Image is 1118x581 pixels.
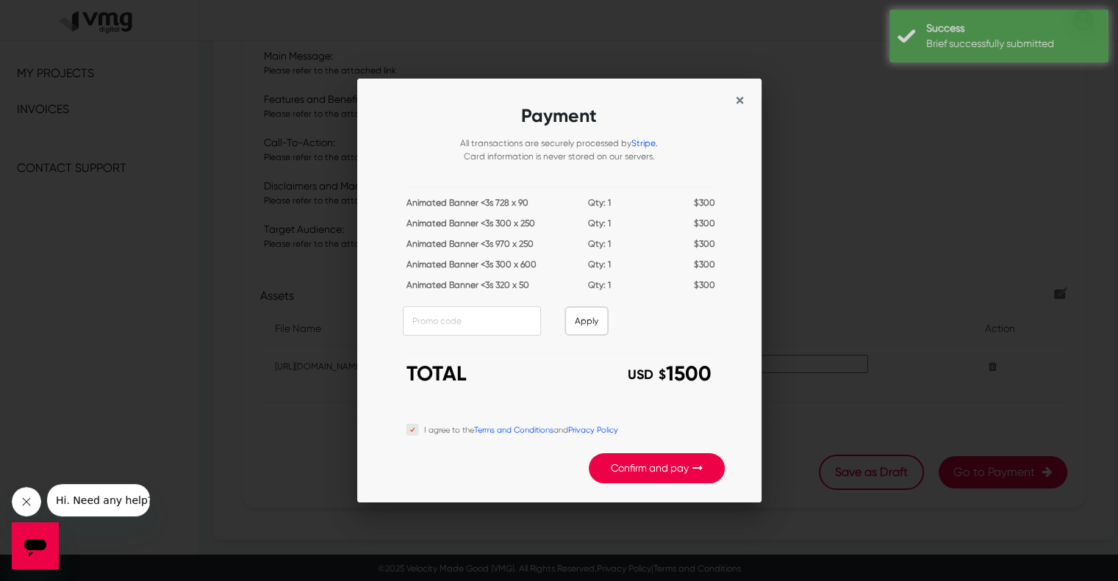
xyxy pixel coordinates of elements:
label: I agree to the and [424,421,618,437]
div: 300 [638,278,715,299]
div: Qty: 1 [561,278,638,299]
a: Privacy Policy [568,425,618,435]
span: USD [628,367,653,383]
span: Hi. Need any help? [9,10,106,22]
div: Qty: 1 [561,237,638,258]
h2: Payment [403,102,715,137]
div: Qty: 1 [561,196,638,217]
input: Promo code [403,306,541,336]
div: Brief successfully submitted [926,36,1089,51]
iframe: Button to launch messaging window [12,522,59,569]
div: Animated Banner <3s 300 x 250 [406,217,561,237]
span: $ [694,198,699,208]
h3: TOTAL [406,361,548,386]
button: Confirm and pay [589,453,725,483]
div: 300 [638,196,715,217]
div: All transactions are securely processed by Card information is never stored on our servers. [403,137,715,178]
button: Close [736,92,744,109]
div: 300 [638,217,715,237]
div: Qty: 1 [561,217,638,237]
div: Success [926,21,1089,36]
iframe: Close message [12,487,41,516]
div: Animated Banner <3s 728 x 90 [406,196,561,217]
span: × [736,90,744,111]
a: Stripe. [631,138,658,148]
h3: 1500 [570,361,712,386]
div: Animated Banner <3s 320 x 50 [406,278,561,299]
span: $ [694,218,699,228]
div: Animated Banner <3s 970 x 250 [406,237,561,258]
button: Apply [565,306,609,336]
span: $ [694,280,699,290]
div: Animated Banner <3s 300 x 600 [406,258,561,278]
div: 300 [638,237,715,258]
div: Qty: 1 [561,258,638,278]
div: 300 [638,258,715,278]
iframe: Message from company [47,484,150,516]
span: $ [694,259,699,270]
a: Terms and Conditions [474,425,553,435]
span: $ [659,367,666,383]
span: $ [694,239,699,249]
